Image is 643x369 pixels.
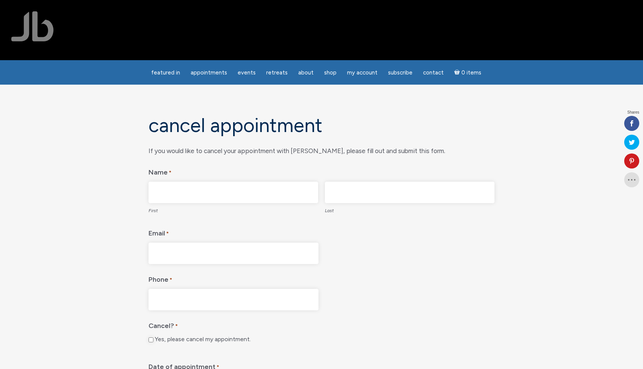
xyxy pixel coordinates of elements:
a: Appointments [186,65,232,80]
img: Jamie Butler. The Everyday Medium [11,11,54,41]
legend: Name [149,163,494,179]
a: About [294,65,318,80]
span: My Account [347,69,378,76]
span: Appointments [191,69,227,76]
span: About [298,69,314,76]
h1: Cancel Appointment [149,115,494,136]
a: Subscribe [384,65,417,80]
a: Cart0 items [450,65,486,80]
label: Last [325,203,494,217]
a: Events [233,65,260,80]
legend: Cancel? [149,316,494,333]
span: Shop [324,69,337,76]
span: Subscribe [388,69,412,76]
div: If you would like to cancel your appointment with [PERSON_NAME], please fill out and submit this ... [149,145,494,157]
a: Contact [419,65,448,80]
label: Yes, please cancel my appointment. [155,336,251,343]
span: 0 items [461,70,481,76]
span: featured in [151,69,180,76]
label: Email [149,224,169,240]
a: My Account [343,65,382,80]
a: Retreats [262,65,292,80]
span: Events [238,69,256,76]
i: Cart [454,69,461,76]
span: Retreats [266,69,288,76]
label: Phone [149,270,172,286]
a: featured in [147,65,185,80]
span: Shares [627,111,639,114]
span: Contact [423,69,444,76]
a: Shop [320,65,341,80]
label: First [149,203,318,217]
